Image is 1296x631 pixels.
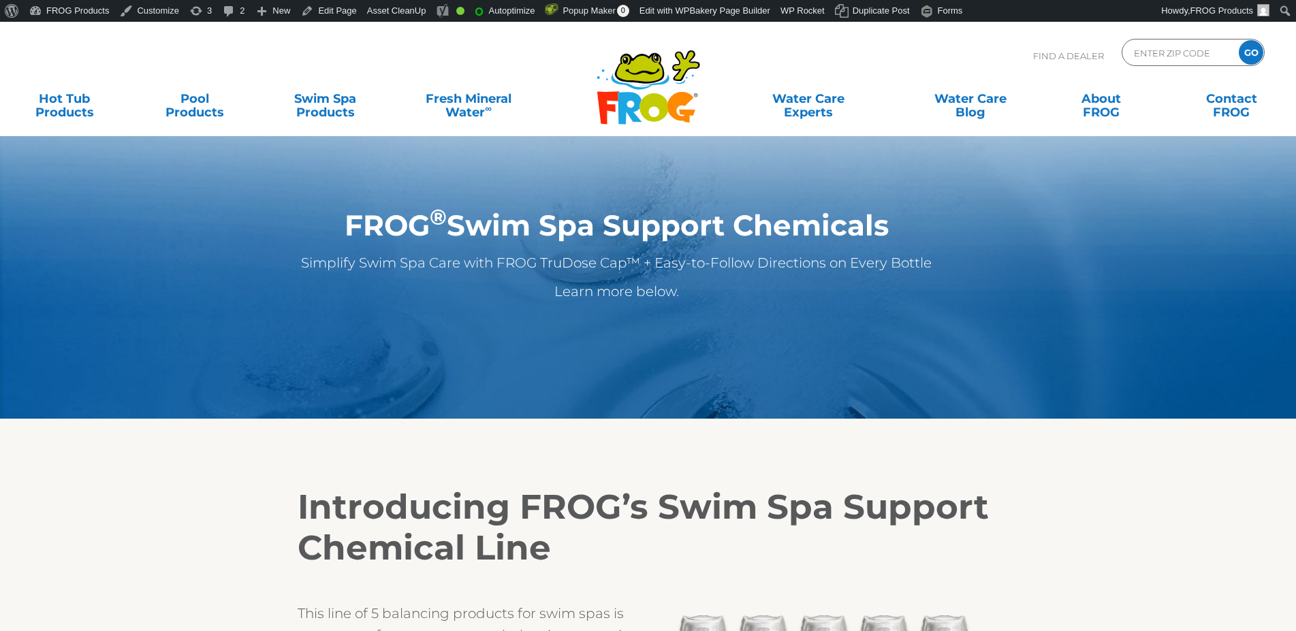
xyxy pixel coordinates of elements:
sup: ∞ [485,103,492,114]
span: FROG Products [1190,5,1253,16]
a: PoolProducts [144,85,246,112]
h2: Introducing FROG’s Swim Spa Support Chemical Line [298,487,999,568]
a: Fresh MineralWater∞ [405,85,532,112]
a: Swim SpaProducts [274,85,376,112]
sup: ® [430,204,447,230]
a: AboutFROG [1050,85,1152,112]
input: GO [1239,40,1263,65]
h1: FROG Swim Spa Support Chemicals [250,209,983,242]
a: ContactFROG [1181,85,1282,112]
a: Water CareBlog [920,85,1022,112]
p: Find A Dealer [1033,39,1104,73]
a: Water CareExperts [726,85,891,112]
div: Good [456,7,464,15]
p: Simplify Swim Spa Care with FROG TruDose Cap™ + Easy-to-Follow Directions on Every Bottle [250,252,983,274]
input: Zip Code Form [1133,43,1224,63]
a: Hot TubProducts [14,85,115,112]
span: 0 [617,5,629,17]
p: Learn more below. [250,280,983,302]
